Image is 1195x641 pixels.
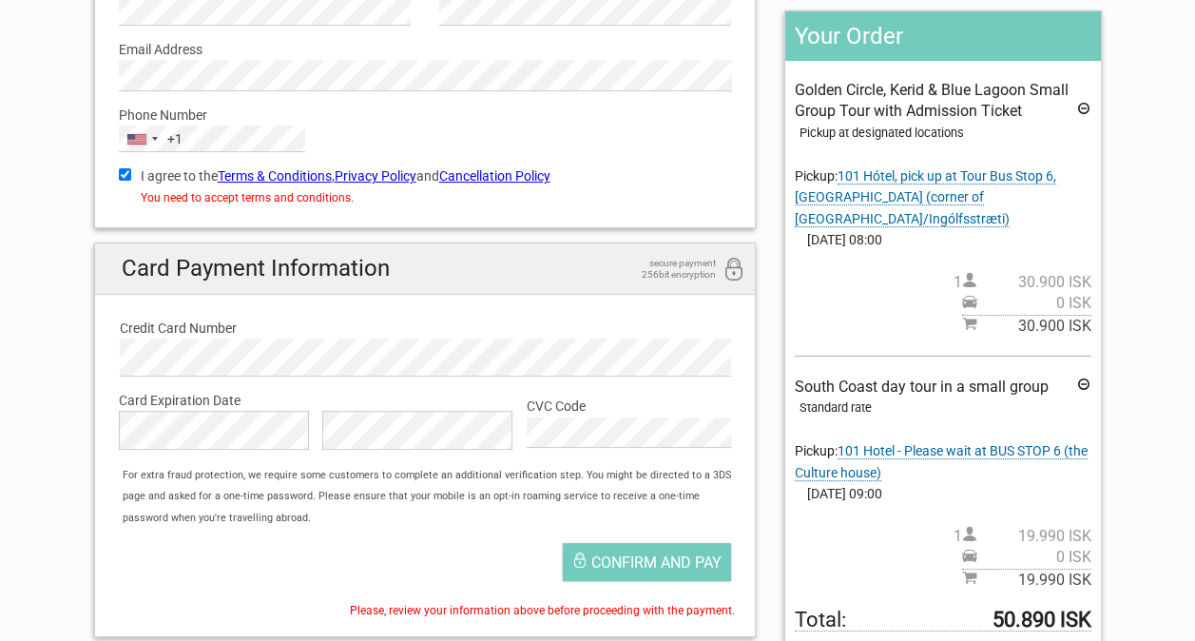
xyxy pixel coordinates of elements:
[954,272,1091,293] span: 1 person(s)
[795,168,1056,227] span: Change pickup place
[977,272,1091,293] span: 30.900 ISK
[800,123,1090,144] div: Pickup at designated locations
[119,187,732,208] div: You need to accept terms and conditions.
[795,443,1088,480] span: Pickup:
[977,547,1091,568] span: 0 ISK
[795,378,1049,396] span: South Coast day tour in a small group
[962,315,1091,337] span: Subtotal
[218,168,332,184] a: Terms & Conditions
[962,293,1091,314] span: Pickup price
[800,398,1090,418] div: Standard rate
[167,128,183,149] div: +1
[795,443,1088,480] span: Change pickup place
[954,526,1091,547] span: 1 person(s)
[591,554,722,572] span: Confirm and pay
[621,258,716,281] span: secure payment 256bit encryption
[119,105,732,126] label: Phone Number
[120,126,183,151] button: Selected country
[795,229,1090,250] span: [DATE] 08:00
[527,396,731,417] label: CVC Code
[977,316,1091,337] span: 30.900 ISK
[977,526,1091,547] span: 19.990 ISK
[119,165,732,186] label: I agree to the , and
[335,168,416,184] a: Privacy Policy
[977,570,1091,591] span: 19.990 ISK
[785,11,1100,61] h2: Your Order
[723,258,745,283] i: 256bit encryption
[962,547,1091,568] span: Pickup price
[105,600,746,621] div: Please, review your information above before proceeding with the payment.
[119,39,732,60] label: Email Address
[95,243,756,294] h2: Card Payment Information
[120,318,731,339] label: Credit Card Number
[795,168,1056,226] span: Pickup:
[993,610,1091,631] strong: 50.890 ISK
[27,33,215,49] p: We're away right now. Please check back later!
[795,81,1069,120] span: Golden Circle, Kerid & Blue Lagoon Small Group Tour with Admission Ticket
[119,390,732,411] label: Card Expiration Date
[977,293,1091,314] span: 0 ISK
[795,610,1090,631] span: Total to be paid
[563,543,731,581] button: Confirm and pay
[439,168,550,184] a: Cancellation Policy
[795,483,1090,504] span: [DATE] 09:00
[113,465,755,529] div: For extra fraud protection, we require some customers to complete an additional verification step...
[962,569,1091,591] span: Subtotal
[219,29,241,52] button: Open LiveChat chat widget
